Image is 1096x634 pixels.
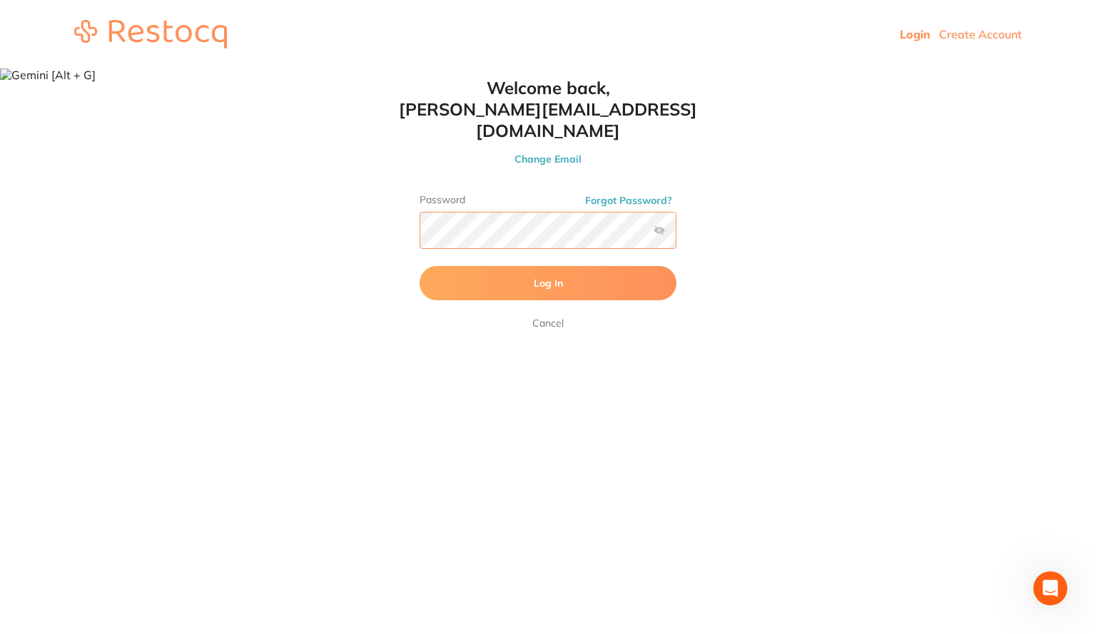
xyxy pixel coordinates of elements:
[1033,571,1067,605] iframe: Intercom live chat
[391,77,705,141] h1: Welcome back, [PERSON_NAME][EMAIL_ADDRESS][DOMAIN_NAME]
[420,266,676,300] button: Log In
[529,315,567,332] a: Cancel
[939,27,1022,41] a: Create Account
[420,194,676,206] label: Password
[74,20,227,48] img: restocq_logo.svg
[534,277,563,290] span: Log In
[581,194,676,207] button: Forgot Password?
[900,27,930,41] a: Login
[391,153,705,165] button: Change Email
